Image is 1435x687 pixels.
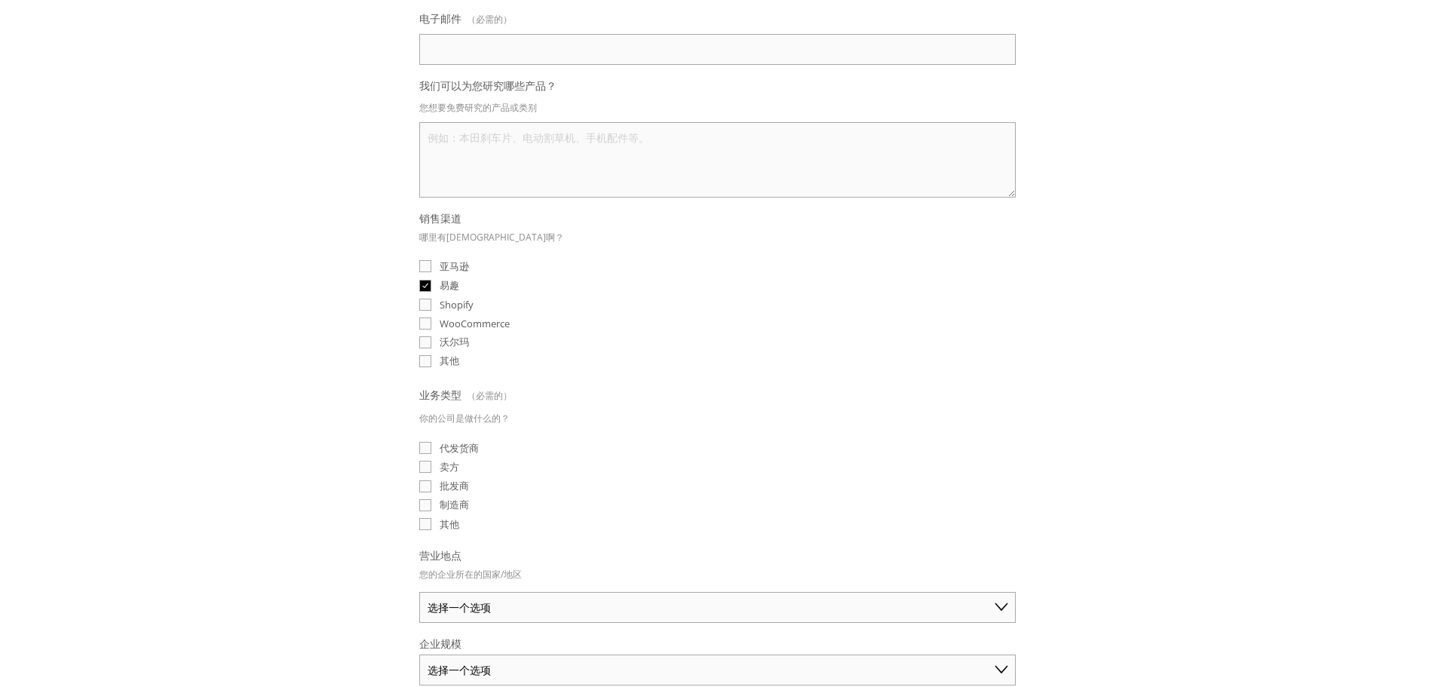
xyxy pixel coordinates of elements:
[440,259,469,273] font: 亚马逊
[419,548,461,563] font: 营业地点
[440,317,510,330] font: WooCommerce
[419,388,461,402] font: 业务类型
[467,389,512,402] font: （必需的）
[419,412,510,425] font: 你的公司是做什么的？
[440,354,459,367] font: 其他
[419,211,461,225] font: 销售渠道
[467,13,512,26] font: （必需的）
[440,441,479,455] font: 代发货商
[419,260,431,272] input: 亚马逊
[419,480,431,492] input: 批发商
[440,335,469,348] font: 沃尔玛
[419,655,1016,685] select: 企业规模
[419,11,461,26] font: 电子邮件
[419,461,431,473] input: 卖方
[419,636,461,651] font: 企业规模
[419,355,431,367] input: 其他
[419,499,431,511] input: 制造商
[419,231,564,244] font: 哪里有[DEMOGRAPHIC_DATA]啊？
[419,442,431,454] input: 代发货商
[440,460,459,474] font: 卖方
[419,336,431,348] input: 沃尔玛
[419,280,431,292] input: 易趣
[419,568,522,581] font: 您的企业所在的国家/地区
[419,78,557,93] font: 我们可以为您研究哪些产品？
[440,479,469,492] font: 批发商
[440,298,474,311] font: Shopify
[419,101,537,114] font: 您想要免费研究的产品或类别
[419,592,1016,623] select: 营业地点
[440,278,459,292] font: 易趣
[419,317,431,330] input: WooCommerce
[419,518,431,530] input: 其他
[440,517,459,531] font: 其他
[440,498,469,511] font: 制造商
[419,299,431,311] input: Shopify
